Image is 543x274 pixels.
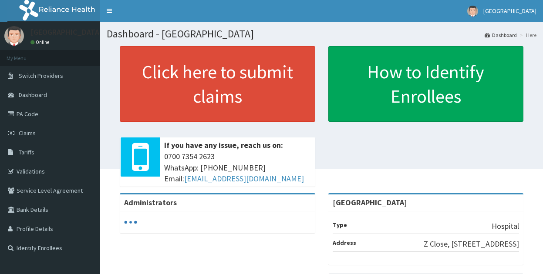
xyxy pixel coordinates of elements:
a: [EMAIL_ADDRESS][DOMAIN_NAME] [184,174,304,184]
p: [GEOGRAPHIC_DATA] [30,28,102,36]
h1: Dashboard - [GEOGRAPHIC_DATA] [107,28,536,40]
b: If you have any issue, reach us on: [164,140,283,150]
b: Type [333,221,347,229]
a: Click here to submit claims [120,46,315,122]
span: Claims [19,129,36,137]
img: User Image [467,6,478,17]
span: Tariffs [19,148,34,156]
strong: [GEOGRAPHIC_DATA] [333,197,407,207]
span: 0700 7354 2623 WhatsApp: [PHONE_NUMBER] Email: [164,151,311,184]
a: How to Identify Enrollees [328,46,524,122]
span: [GEOGRAPHIC_DATA] [483,7,536,15]
span: Dashboard [19,91,47,99]
p: Hospital [492,221,519,232]
a: Online [30,39,51,45]
b: Address [333,239,356,247]
span: Switch Providers [19,72,63,80]
p: Z Close, [STREET_ADDRESS] [424,238,519,250]
li: Here [518,31,536,39]
b: Administrators [124,197,177,207]
svg: audio-loading [124,216,137,229]
img: User Image [4,26,24,46]
a: Dashboard [485,31,517,39]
